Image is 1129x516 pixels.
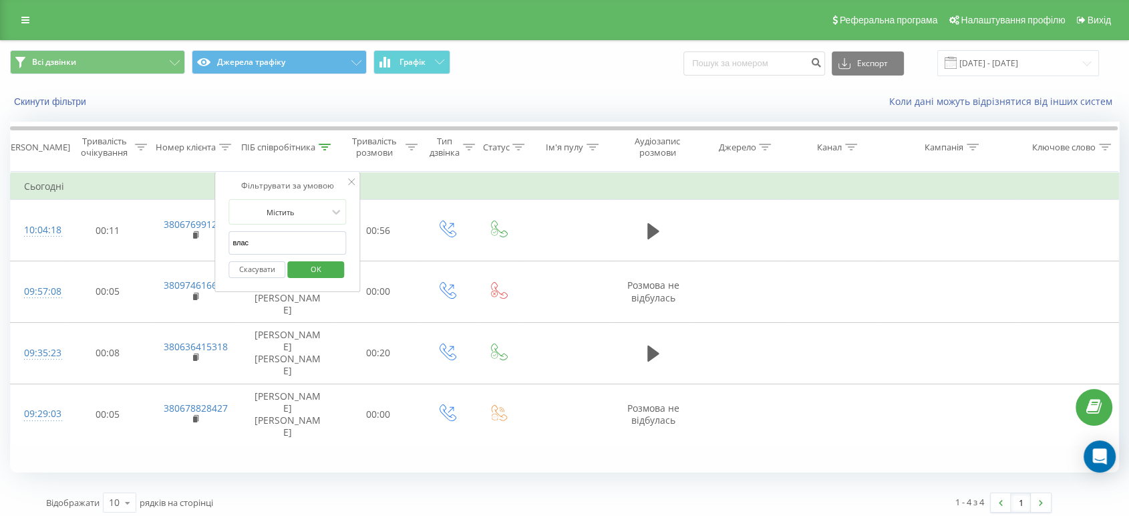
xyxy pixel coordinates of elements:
button: Скинути фільтри [10,96,93,108]
a: 380974616644 [164,279,228,291]
div: Статус [482,142,509,153]
div: ПІБ співробітника [241,142,315,153]
span: Всі дзвінки [32,57,76,68]
div: 10 [109,496,120,509]
td: [PERSON_NAME] [PERSON_NAME] [239,384,335,445]
div: Open Intercom Messenger [1084,440,1116,473]
div: Ключове слово [1032,142,1096,153]
span: Розмова не відбулась [627,402,679,426]
div: 09:57:08 [24,279,51,305]
div: Тривалість очікування [77,136,132,158]
button: OK [287,261,344,278]
a: 380636415318 [164,340,228,353]
button: Джерела трафіку [192,50,367,74]
button: Графік [373,50,450,74]
div: 1 - 4 з 4 [955,495,984,509]
a: 380678828427 [164,402,228,414]
div: Джерело [718,142,756,153]
td: 00:05 [65,261,150,323]
td: Сьогодні [11,173,1119,200]
span: рядків на сторінці [140,497,213,509]
span: Налаштування профілю [961,15,1065,25]
span: Графік [399,57,426,67]
button: Скасувати [228,261,285,278]
div: Номер клієнта [156,142,216,153]
td: 00:05 [65,384,150,445]
td: 00:11 [65,200,150,261]
td: 00:20 [335,322,421,384]
span: Розмова не відбулась [627,279,679,303]
span: Вихід [1088,15,1111,25]
div: Кампанія [925,142,963,153]
div: Канал [817,142,842,153]
div: Аудіозапис розмови [624,136,691,158]
td: 00:00 [335,261,421,323]
div: 10:04:18 [24,217,51,243]
input: Пошук за номером [683,51,825,76]
div: 09:29:03 [24,401,51,427]
span: OK [297,259,335,279]
button: Експорт [832,51,904,76]
td: 00:08 [65,322,150,384]
button: Всі дзвінки [10,50,185,74]
span: Відображати [46,497,100,509]
div: Тривалість розмови [347,136,402,158]
a: 380676991273 [164,218,228,231]
div: Ім'я пулу [546,142,583,153]
div: Тип дзвінка [430,136,460,158]
td: 00:56 [335,200,421,261]
div: [PERSON_NAME] [3,142,70,153]
td: 00:00 [335,384,421,445]
input: Введіть значення [228,231,346,255]
div: Фільтрувати за умовою [228,179,346,192]
div: 09:35:23 [24,340,51,366]
a: 1 [1011,493,1031,512]
a: Коли дані можуть відрізнятися вiд інших систем [889,95,1119,108]
td: [PERSON_NAME] [PERSON_NAME] [239,322,335,384]
span: Реферальна програма [840,15,938,25]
